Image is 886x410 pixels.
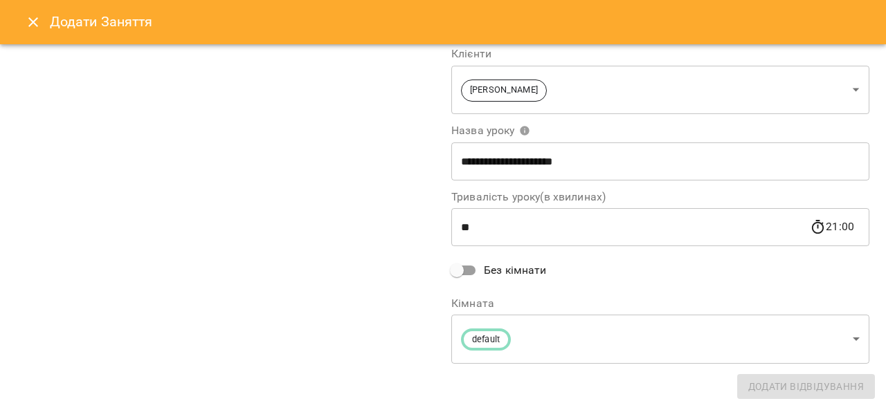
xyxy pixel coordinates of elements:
[519,125,530,136] svg: Вкажіть назву уроку або виберіть клієнтів
[451,192,869,203] label: Тривалість уроку(в хвилинах)
[451,65,869,114] div: [PERSON_NAME]
[484,262,547,279] span: Без кімнати
[50,11,869,32] h6: Додати Заняття
[451,48,869,59] label: Клієнти
[451,315,869,364] div: default
[451,298,869,309] label: Кімната
[462,84,546,97] span: [PERSON_NAME]
[464,333,508,346] span: default
[17,6,50,39] button: Close
[451,125,530,136] span: Назва уроку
